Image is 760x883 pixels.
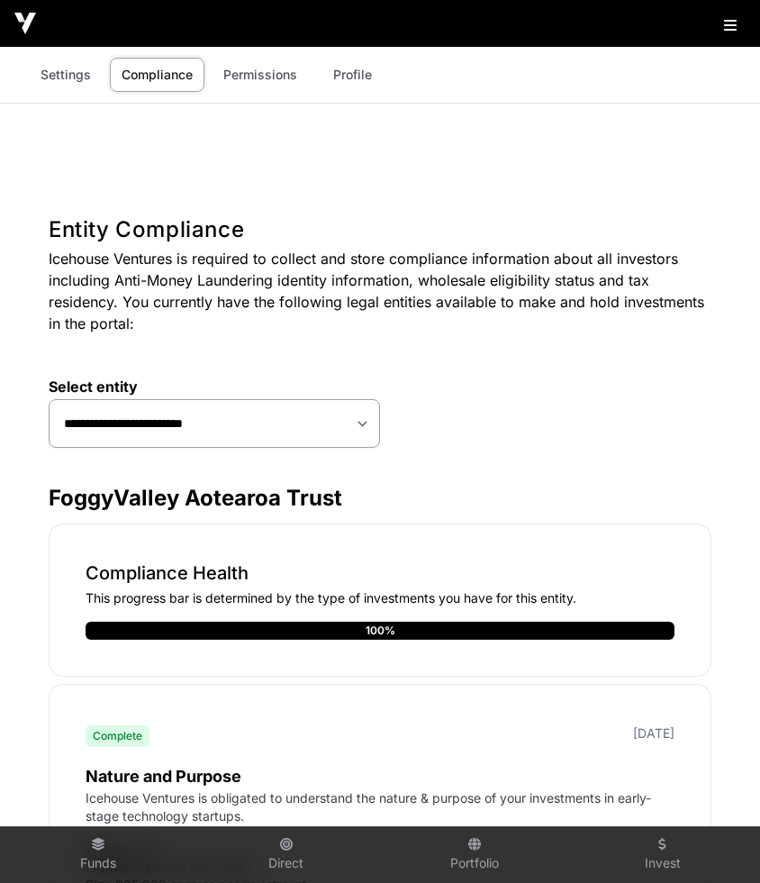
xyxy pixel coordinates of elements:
[575,831,749,879] a: Invest
[86,789,674,825] p: Icehouse Ventures is obligated to understand the nature & purpose of your investments in early-st...
[366,622,395,640] div: 100%
[49,215,711,244] h1: Entity Compliance
[29,58,103,92] a: Settings
[212,58,309,92] a: Permissions
[316,58,388,92] a: Profile
[49,484,711,513] h3: FoggyValley Aotearoa Trust
[670,797,760,883] iframe: Chat Widget
[49,378,380,396] label: Select entity
[199,831,373,879] a: Direct
[93,729,142,743] span: Complete
[14,13,36,34] img: Icehouse Ventures Logo
[387,831,561,879] a: Portfolio
[86,589,674,607] p: This progress bar is determined by the type of investments you have for this entity.
[86,764,674,789] p: Nature and Purpose
[49,248,711,334] p: Icehouse Ventures is required to collect and store compliance information about all investors inc...
[633,724,674,742] p: [DATE]
[11,831,185,879] a: Funds
[110,58,204,92] a: Compliance
[86,560,674,586] p: Compliance Health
